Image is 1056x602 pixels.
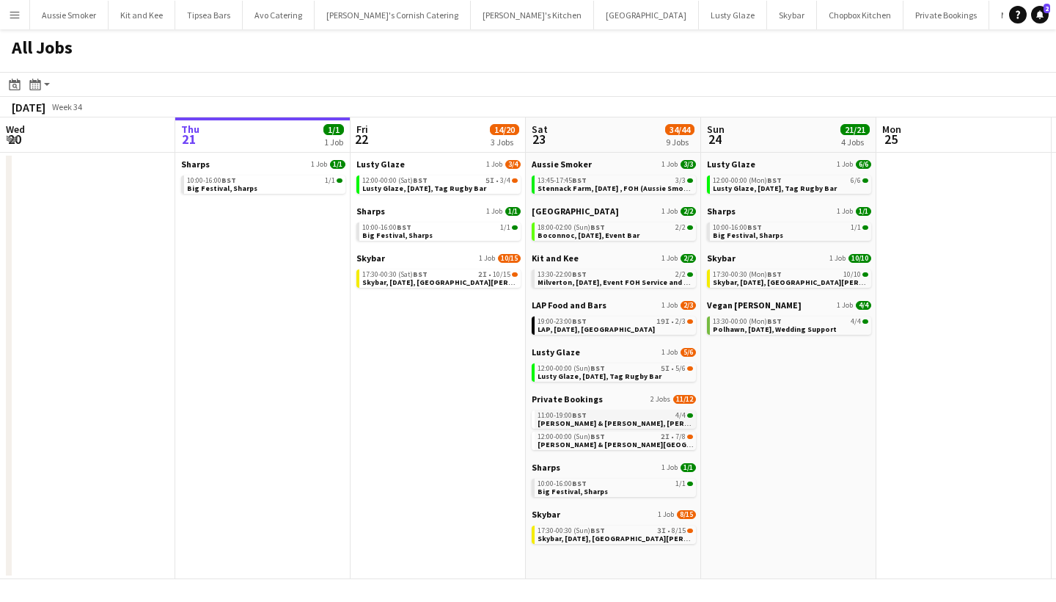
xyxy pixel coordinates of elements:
[707,206,871,217] a: Sharps1 Job1/1
[767,175,782,185] span: BST
[356,159,521,206] div: Lusty Glaze1 Job3/412:00-00:00 (Sat)BST5I•3/4Lusty Glaze, [DATE], Tag Rugby Bar
[538,177,587,184] span: 13:45-17:45
[30,1,109,29] button: Aussie Smoker
[713,269,868,286] a: 17:30-00:30 (Mon)BST10/10Skybar, [DATE], [GEOGRAPHIC_DATA][PERSON_NAME]
[862,225,868,230] span: 1/1
[324,137,343,148] div: 1 Job
[572,479,587,488] span: BST
[713,324,837,334] span: Polhawn, 24th August, Wedding Support
[767,269,782,279] span: BST
[179,131,199,148] span: 21
[882,123,901,136] span: Mon
[356,206,385,217] span: Sharps
[532,462,696,473] a: Sharps1 Job1/1
[532,253,696,264] a: Kit and Kee1 Job2/2
[590,526,605,535] span: BST
[529,131,548,148] span: 23
[687,413,693,418] span: 4/4
[325,177,335,184] span: 1/1
[661,254,678,263] span: 1 Job
[538,479,693,496] a: 10:00-16:00BST1/1Big Festival, Sharps
[707,206,736,217] span: Sharps
[413,269,428,279] span: BST
[538,222,693,239] a: 18:00-02:00 (Sun)BST2/2Boconnoc, [DATE], Event Bar
[707,253,736,264] span: Skybar
[532,253,696,300] div: Kit and Kee1 Job2/213:30-22:00BST2/2Milverton, [DATE], Event FOH Service and FOH (Kit and Kee)
[594,1,699,29] button: [GEOGRAPHIC_DATA]
[532,347,580,358] span: Lusty Glaze
[538,371,661,381] span: Lusty Glaze, 23rd August, Tag Rugby Bar
[362,177,428,184] span: 12:00-00:00 (Sat)
[590,222,605,232] span: BST
[538,432,693,449] a: 12:00-00:00 (Sun)BST2I•7/8[PERSON_NAME] & [PERSON_NAME][GEOGRAPHIC_DATA], [DATE]
[713,318,782,325] span: 13:30-00:00 (Mon)
[532,394,603,405] span: Private Bookings
[661,463,678,472] span: 1 Job
[311,160,327,169] span: 1 Job
[337,178,342,183] span: 1/1
[837,160,853,169] span: 1 Job
[532,462,560,473] span: Sharps
[538,534,725,543] span: Skybar, 23rd August, St Agnes
[681,463,696,472] span: 1/1
[538,527,693,534] div: •
[840,124,870,135] span: 21/21
[109,1,175,29] button: Kit and Kee
[6,123,25,136] span: Wed
[538,487,608,496] span: Big Festival, Sharps
[590,432,605,441] span: BST
[478,271,487,278] span: 2I
[675,177,686,184] span: 3/3
[493,271,510,278] span: 10/15
[532,123,548,136] span: Sat
[687,319,693,324] span: 2/3
[485,177,494,184] span: 5I
[672,527,686,534] span: 8/15
[538,324,655,334] span: LAP, 23rd August, Chagford
[538,365,693,372] div: •
[397,222,411,232] span: BST
[538,318,693,325] div: •
[413,175,428,185] span: BST
[221,175,236,185] span: BST
[657,527,666,534] span: 3I
[362,271,428,278] span: 17:30-00:30 (Sat)
[538,269,693,286] a: 13:30-22:00BST2/2Milverton, [DATE], Event FOH Service and FOH (Kit and Kee)
[1044,4,1050,13] span: 2
[362,231,433,240] span: Big Festival, Sharps
[707,253,871,264] a: Skybar1 Job10/10
[532,253,579,264] span: Kit and Kee
[323,124,344,135] span: 1/1
[315,1,471,29] button: [PERSON_NAME]'s Cornish Catering
[843,271,861,278] span: 10/10
[538,184,698,193] span: Stennack Farm, 23rd August , FOH (Aussie Smoker)
[713,278,900,287] span: Skybar, 24th August, St Agnes
[675,318,686,325] span: 2/3
[362,175,518,192] a: 12:00-00:00 (Sat)BST5I•3/4Lusty Glaze, [DATE], Tag Rugby Bar
[713,316,868,333] a: 13:30-00:00 (Mon)BST4/4Polhawn, [DATE], Wedding Support
[705,131,725,148] span: 24
[538,433,693,440] div: •
[181,159,210,170] span: Sharps
[851,224,861,231] span: 1/1
[687,366,693,371] span: 5/6
[848,254,871,263] span: 10/10
[532,159,592,170] span: Aussie Smoker
[675,480,686,487] span: 1/1
[181,123,199,136] span: Thu
[681,301,696,310] span: 2/3
[851,177,861,184] span: 6/6
[707,159,871,206] div: Lusty Glaze1 Job6/612:00-00:00 (Mon)BST6/6Lusty Glaze, [DATE], Tag Rugby Bar
[181,159,345,197] div: Sharps1 Job1/110:00-16:00BST1/1Big Festival, Sharps
[532,394,696,462] div: Private Bookings2 Jobs11/1211:00-19:00BST4/4[PERSON_NAME] & [PERSON_NAME], [PERSON_NAME], [DATE]1...
[829,254,846,263] span: 1 Job
[532,206,696,217] a: [GEOGRAPHIC_DATA]1 Job2/2
[479,254,495,263] span: 1 Job
[713,271,782,278] span: 17:30-00:30 (Mon)
[687,272,693,277] span: 2/2
[356,206,521,253] div: Sharps1 Job1/110:00-16:00BST1/1Big Festival, Sharps
[767,316,782,326] span: BST
[713,177,782,184] span: 12:00-00:00 (Mon)
[675,365,686,372] span: 5/6
[656,318,670,325] span: 19I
